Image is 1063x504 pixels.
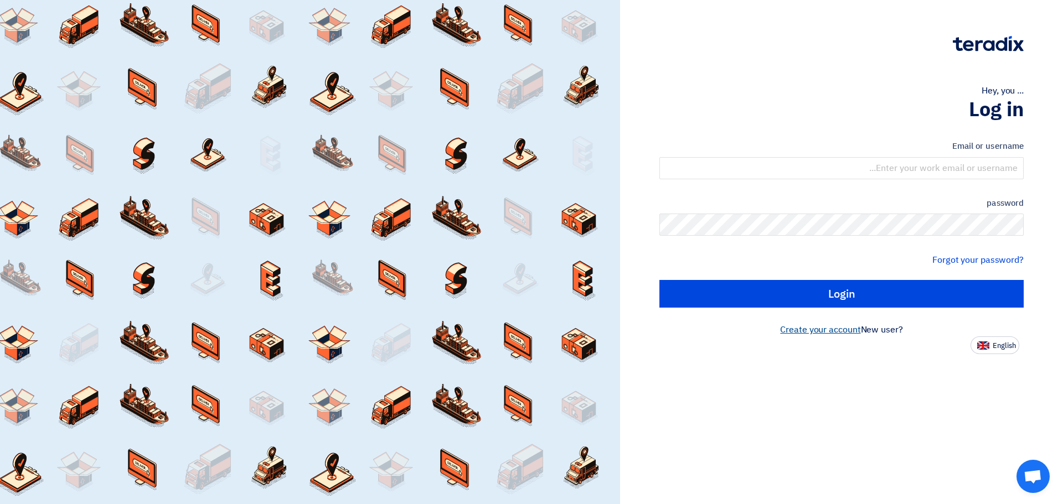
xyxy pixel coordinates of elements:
img: Teradix logo [953,36,1024,51]
input: Login [659,280,1024,308]
font: New user? [861,323,903,336]
img: en-US.png [977,341,989,350]
a: Open chat [1016,460,1050,493]
font: password [987,197,1024,209]
font: Hey, you ... [982,84,1024,97]
a: Create your account [780,323,860,336]
font: Log in [969,95,1024,124]
font: Email or username [952,140,1024,152]
a: Forgot your password? [932,253,1024,267]
input: Enter your work email or username... [659,157,1024,179]
font: English [993,340,1016,351]
button: English [971,336,1019,354]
